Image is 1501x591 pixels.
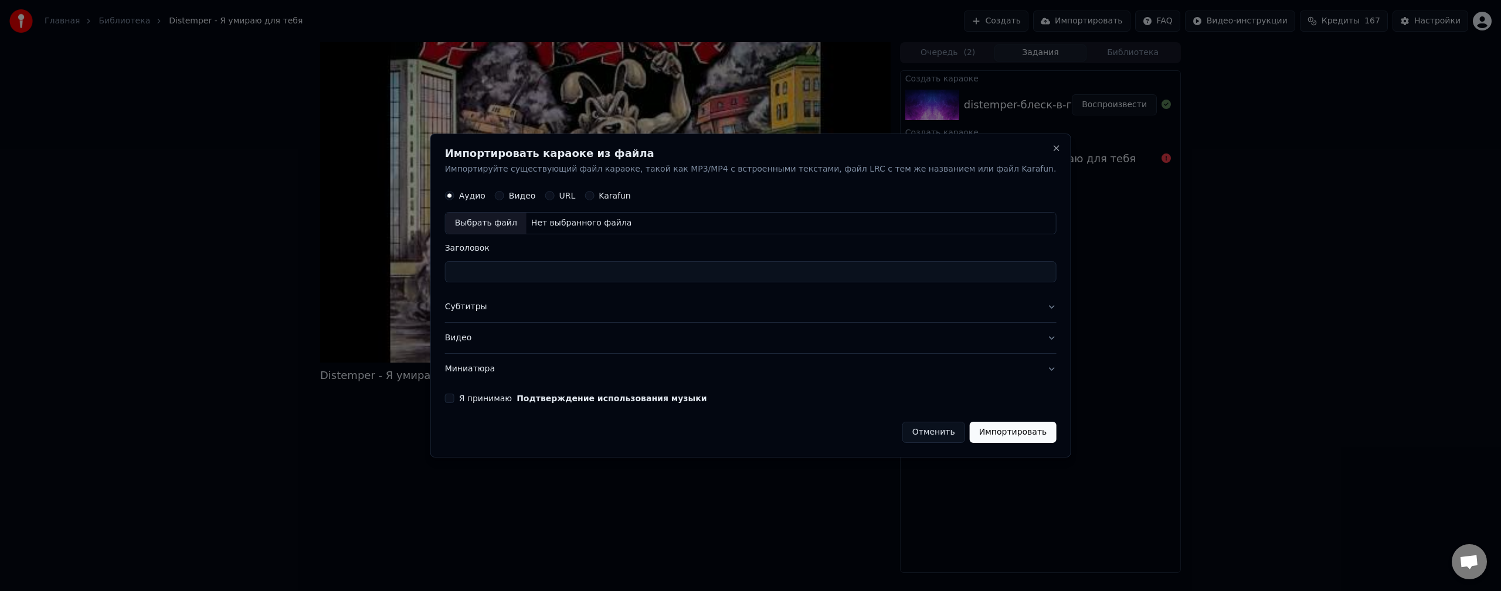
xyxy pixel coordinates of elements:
button: Субтитры [445,292,1057,323]
button: Я принимаю [517,394,707,402]
label: Аудио [459,192,485,200]
div: Нет выбранного файла [527,218,637,230]
button: Импортировать [970,422,1057,443]
label: Karafun [599,192,631,200]
div: Выбрать файл [446,213,527,234]
button: Миниатюра [445,354,1057,384]
p: Импортируйте существующий файл караоке, такой как MP3/MP4 с встроенными текстами, файл LRC с тем ... [445,163,1057,175]
label: Я принимаю [459,394,707,402]
button: Отменить [902,422,965,443]
label: Заголовок [445,244,1057,252]
h2: Импортировать караоке из файла [445,148,1057,159]
label: URL [559,192,575,200]
button: Видео [445,323,1057,353]
label: Видео [509,192,536,200]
